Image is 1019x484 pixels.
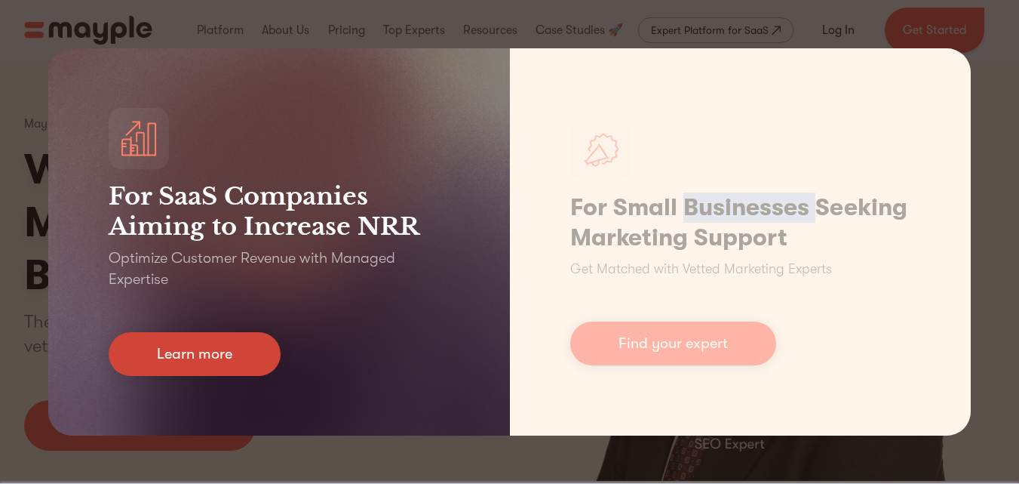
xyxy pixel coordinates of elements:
h1: For Small Businesses Seeking Marketing Support [570,193,911,253]
h3: For SaaS Companies Aiming to Increase NRR [109,181,450,242]
a: Find your expert [570,322,776,365]
p: Get Matched with Vetted Marketing Experts [570,259,832,279]
a: Learn more [109,332,281,376]
p: Optimize Customer Revenue with Managed Expertise [109,248,450,290]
